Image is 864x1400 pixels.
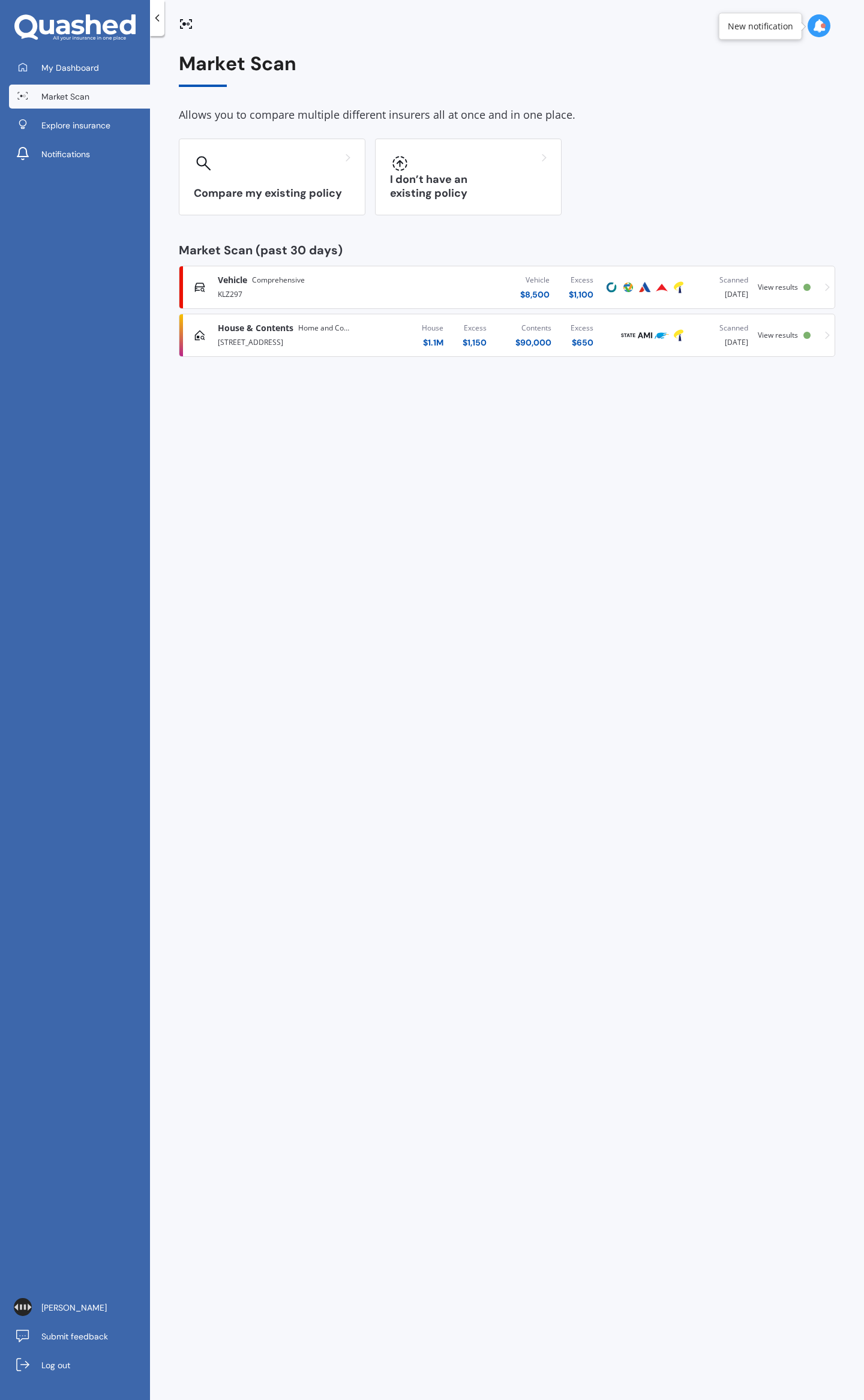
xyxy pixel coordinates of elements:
div: Market Scan (past 30 days) [179,244,835,256]
div: Scanned [697,322,748,334]
span: Submit feedback [41,1330,108,1342]
a: House & ContentsHome and Contents[STREET_ADDRESS]House$1.1MExcess$1,150Contents$90,000Excess$650S... [179,314,835,357]
div: House [422,322,443,334]
div: New notification [728,20,793,32]
span: Home and Contents [298,322,352,334]
img: Trade Me Insurance [655,328,669,343]
span: View results [758,282,798,292]
div: Excess [571,322,593,334]
div: Excess [569,274,593,286]
img: Cove [604,280,619,295]
img: AMI [638,328,652,343]
h3: I don’t have an existing policy [390,173,547,200]
div: $ 8,500 [520,289,550,301]
a: Notifications [9,142,150,166]
div: $ 650 [571,337,593,349]
img: Tower [671,280,686,295]
div: [DATE] [697,322,748,349]
div: [STREET_ADDRESS] [218,334,362,349]
div: $ 1,150 [463,337,487,349]
a: Market Scan [9,85,150,109]
div: Allows you to compare multiple different insurers all at once and in one place. [179,106,835,124]
h3: Compare my existing policy [194,187,350,200]
img: Protecta [621,280,635,295]
a: Submit feedback [9,1324,150,1348]
a: VehicleComprehensiveKLZ297Vehicle$8,500Excess$1,100CoveProtectaAutosureProvidentTowerScanned[DATE... [179,266,835,309]
img: Tower [671,328,686,343]
span: Comprehensive [252,274,305,286]
a: [PERSON_NAME] [9,1296,150,1320]
span: House & Contents [218,322,293,334]
span: My Dashboard [41,62,99,74]
span: Log out [41,1359,70,1371]
div: $ 1,100 [569,289,593,301]
a: Log out [9,1353,150,1377]
div: Vehicle [520,274,550,286]
div: $ 90,000 [515,337,551,349]
img: Autosure [638,280,652,295]
span: Vehicle [218,274,247,286]
div: Contents [515,322,551,334]
span: Explore insurance [41,119,110,131]
div: [DATE] [697,274,748,301]
img: State [621,328,635,343]
div: KLZ297 [218,286,398,301]
div: Market Scan [179,53,835,87]
span: Market Scan [41,91,89,103]
div: Excess [463,322,487,334]
img: Provident [655,280,669,295]
a: My Dashboard [9,56,150,80]
span: View results [758,330,798,340]
a: Explore insurance [9,113,150,137]
span: Notifications [41,148,90,160]
span: [PERSON_NAME] [41,1302,107,1314]
div: $ 1.1M [422,337,443,349]
img: f0ea767b6ba5dce3eb3fb2e31b6e8902 [14,1298,32,1316]
div: Scanned [697,274,748,286]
